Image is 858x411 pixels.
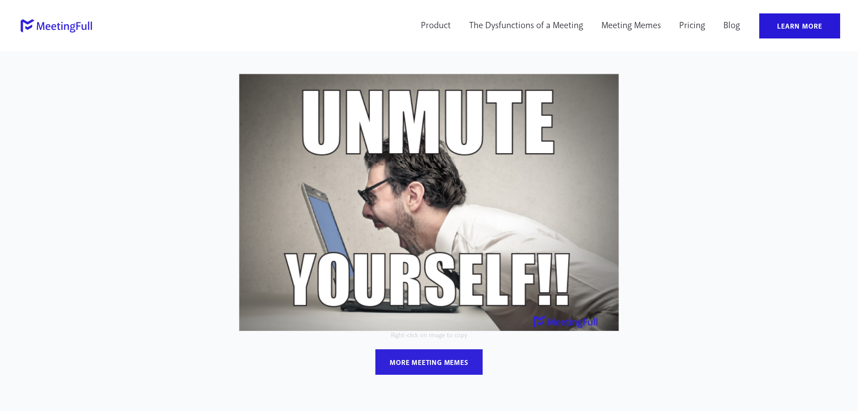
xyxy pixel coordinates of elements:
[375,349,482,375] a: more meeting memes
[718,13,746,38] a: Blog
[170,331,688,340] p: Right-click on image to copy
[239,74,619,331] img: Unmute yourself!! meeting meme
[390,358,468,368] div: more meeting memes
[415,13,457,38] a: Product
[673,13,711,38] a: Pricing
[759,13,840,38] a: Learn More
[596,13,667,38] a: Meeting Memes
[463,13,589,38] a: The Dysfunctions of a Meeting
